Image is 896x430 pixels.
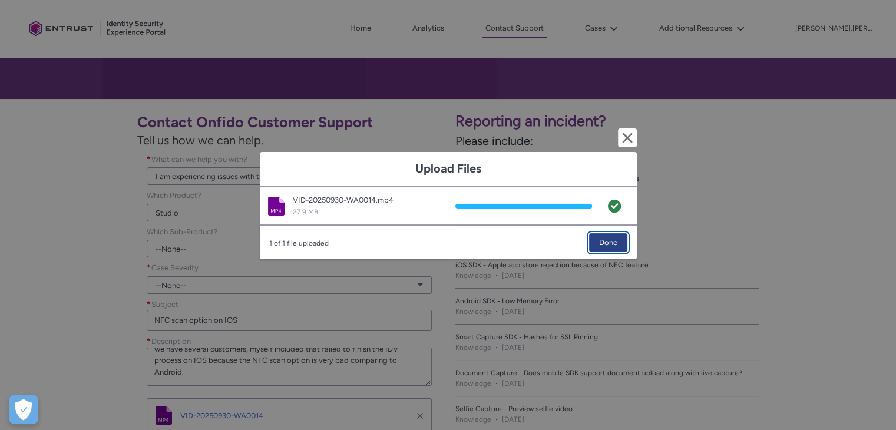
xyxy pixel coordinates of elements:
h1: Upload Files [269,161,627,176]
button: Open Preferences [9,395,38,424]
div: VID-20250930-WA0014.mp4 [293,194,448,206]
span: 27.9 [293,208,306,216]
span: 1 of 1 file uploaded [269,233,329,249]
button: Cancel and close [618,128,637,147]
span: Done [599,234,617,252]
div: Cookie Preferences [9,395,38,424]
button: Done [589,233,627,252]
span: MB [308,208,318,216]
